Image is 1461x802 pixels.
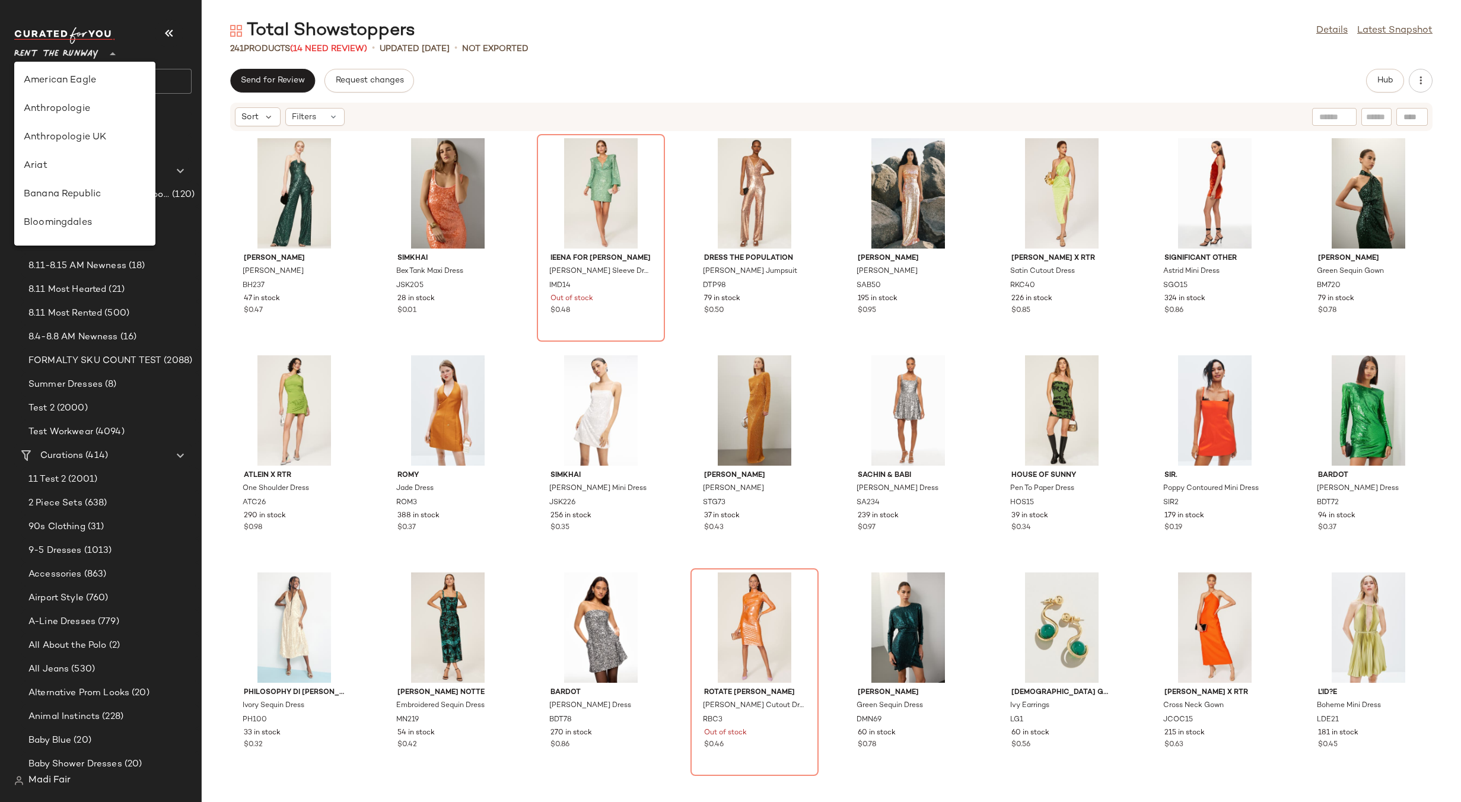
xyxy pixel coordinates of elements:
span: 388 in stock [397,511,440,521]
img: cfy_white_logo.C9jOOHJF.svg [14,27,115,44]
span: 324 in stock [1164,294,1205,304]
span: Test 2 [28,402,55,415]
span: [PERSON_NAME] [243,266,304,277]
span: (530) [69,663,95,676]
span: JSK226 [549,498,575,508]
span: $0.32 [244,740,263,750]
span: (4094) [93,425,125,439]
span: Out of stock [704,728,747,739]
span: RBC3 [703,715,722,725]
span: [PERSON_NAME] [1318,253,1419,264]
img: svg%3e [230,25,242,37]
span: (863) [82,568,107,581]
img: JSK205.jpg [388,138,508,249]
span: $0.85 [1011,305,1030,316]
span: Alternative Prom Looks [28,686,129,700]
span: 256 in stock [550,511,591,521]
span: 79 in stock [1318,294,1354,304]
span: 90s Clothing [28,520,85,534]
span: IMD14 [549,281,571,291]
span: 8.11-8.15 AM Newness [28,259,126,273]
span: (21) [121,235,139,249]
span: Bardot [1318,470,1419,481]
span: [PERSON_NAME] Dress [1317,483,1399,494]
span: 37 in stock [704,511,740,521]
img: JSK226.jpg [541,355,661,466]
span: Pen To Paper Dress [1010,483,1074,494]
span: JSK205 [396,281,424,291]
span: Baby Shower Dresses [28,758,122,771]
span: $0.97 [858,523,876,533]
span: Hub [1377,76,1393,85]
a: Latest Snapshot [1357,24,1433,38]
span: STG73 [703,498,725,508]
span: DMN69 [857,715,881,725]
span: $0.86 [550,740,569,750]
span: Sachin & Babi [858,470,959,481]
span: (2) [107,639,120,653]
span: 181 in stock [1318,728,1358,739]
span: MN219 [396,715,419,725]
span: Airport Style [28,591,84,605]
img: MN219.jpg [388,572,508,683]
span: 2 Piece Sets [28,497,82,510]
span: Philosophy di [PERSON_NAME] [244,688,345,698]
span: Dashboard [38,117,85,131]
span: Sort [241,111,259,123]
span: (2088) [161,354,192,368]
span: Madi Fair [28,774,71,788]
span: Satin Cutout Dress [1010,266,1075,277]
img: svg%3e [14,776,24,785]
span: [PERSON_NAME] [858,253,959,264]
span: $0.78 [1318,305,1336,316]
span: (11) [118,164,136,178]
span: $0.19 [1164,523,1182,533]
span: [PERSON_NAME] Dress [857,483,938,494]
span: DTP98 [703,281,726,291]
span: [PERSON_NAME] [704,470,805,481]
span: $0.37 [397,523,416,533]
span: RKC40 [1010,281,1035,291]
span: PH100 [243,715,267,725]
span: 215 in stock [1164,728,1205,739]
span: L'ID?E [1318,688,1419,698]
span: BM720 [1317,281,1341,291]
span: (638) [82,497,107,510]
span: 179 in stock [1164,511,1204,521]
span: (14 Need Review) [290,44,367,53]
span: BDT72 [1317,498,1339,508]
span: (2000) [55,402,88,415]
img: SIR2.jpg [1155,355,1275,466]
img: STG73.jpg [695,355,814,466]
span: 7.18 High Formality styles to boost [28,188,170,202]
span: $0.37 [1318,523,1336,533]
span: BH237 [243,281,265,291]
span: [PERSON_NAME] x RTR [1011,253,1112,264]
span: SGO15 [1163,281,1188,291]
span: (760) [84,591,109,605]
span: SAB50 [857,281,881,291]
span: Send for Review [240,76,305,85]
span: 7.28-8.1 AM Newness [28,235,121,249]
span: Filters [292,111,316,123]
p: updated [DATE] [380,43,450,55]
img: LG1.jpg [1002,572,1122,683]
span: One Shoulder Dress [243,483,309,494]
img: RBC3.jpg [695,572,814,683]
span: [PERSON_NAME] Dress [549,701,631,711]
span: LG1 [1010,715,1023,725]
span: House of Sunny [1011,470,1112,481]
span: Bex Tank Maxi Dress [396,266,463,277]
span: Cross Neck Gown [1163,701,1224,711]
span: $0.34 [1011,523,1031,533]
span: SIMKHAI [550,470,651,481]
span: (18) [126,259,145,273]
span: $0.78 [858,740,876,750]
img: IMD14.jpg [541,138,661,249]
a: Details [1316,24,1348,38]
span: [PERSON_NAME] [244,253,345,264]
img: DTP98.jpg [695,138,814,249]
span: Animal Instincts [28,710,100,724]
span: 33 in stock [244,728,281,739]
span: (2001) [66,473,97,486]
